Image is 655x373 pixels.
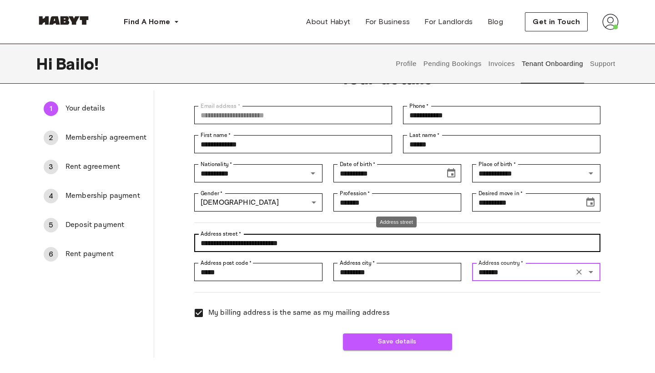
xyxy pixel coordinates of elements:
[36,243,154,265] div: 6Rent payment
[44,247,58,262] div: 6
[340,259,375,267] label: Address city
[424,16,473,27] span: For Landlords
[442,164,460,182] button: Choose date, selected date is Sep 12, 2003
[573,266,585,278] button: Clear
[417,13,480,31] a: For Landlords
[358,13,418,31] a: For Business
[36,127,154,149] div: 2Membership agreement
[299,13,358,31] a: About Habyt
[602,14,619,30] img: avatar
[333,193,462,212] div: Profession
[44,189,58,203] div: 4
[201,259,252,267] label: Address post code
[533,16,580,27] span: Get in Touch
[44,101,58,116] div: 1
[479,259,524,267] label: Address country
[201,160,232,168] label: Nationality
[581,193,600,212] button: Choose date, selected date is Sep 1, 2025
[124,16,170,27] span: Find A Home
[365,16,410,27] span: For Business
[36,16,91,25] img: Habyt
[65,103,146,114] span: Your details
[584,266,597,278] button: Open
[307,167,319,180] button: Open
[201,102,240,110] label: Email address
[409,102,429,110] label: Phone
[333,263,462,281] div: Address city
[44,160,58,174] div: 3
[36,54,56,73] span: Hi
[44,218,58,232] div: 5
[65,220,146,231] span: Deposit payment
[194,234,600,252] div: Address street
[194,193,322,212] div: [DEMOGRAPHIC_DATA]
[376,217,417,228] div: Address street
[36,214,154,236] div: 5Deposit payment
[36,156,154,178] div: 3Rent agreement
[116,13,186,31] button: Find A Home
[488,16,504,27] span: Blog
[56,54,99,73] span: Bailo !
[208,307,390,318] span: My billing address is the same as my mailing address
[589,44,616,84] button: Support
[340,160,375,168] label: Date of birth
[403,106,600,124] div: Phone
[584,167,597,180] button: Open
[525,12,588,31] button: Get in Touch
[36,98,154,120] div: 1Your details
[306,16,350,27] span: About Habyt
[479,160,516,168] label: Place of birth
[194,106,392,124] div: Email address
[403,135,600,153] div: Last name
[201,230,242,238] label: Address street
[65,191,146,202] span: Membership payment
[422,44,483,84] button: Pending Bookings
[65,132,146,143] span: Membership agreement
[409,131,440,139] label: Last name
[65,249,146,260] span: Rent payment
[44,131,58,145] div: 2
[201,189,222,197] label: Gender
[395,44,418,84] button: Profile
[343,333,452,350] button: Save details
[480,13,511,31] a: Blog
[183,69,589,88] span: Your details
[36,185,154,207] div: 4Membership payment
[393,44,619,84] div: user profile tabs
[65,161,146,172] span: Rent agreement
[194,263,322,281] div: Address post code
[487,44,516,84] button: Invoices
[201,131,231,139] label: First name
[194,135,392,153] div: First name
[340,189,370,197] label: Profession
[479,189,523,197] label: Desired move in
[521,44,584,84] button: Tenant Onboarding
